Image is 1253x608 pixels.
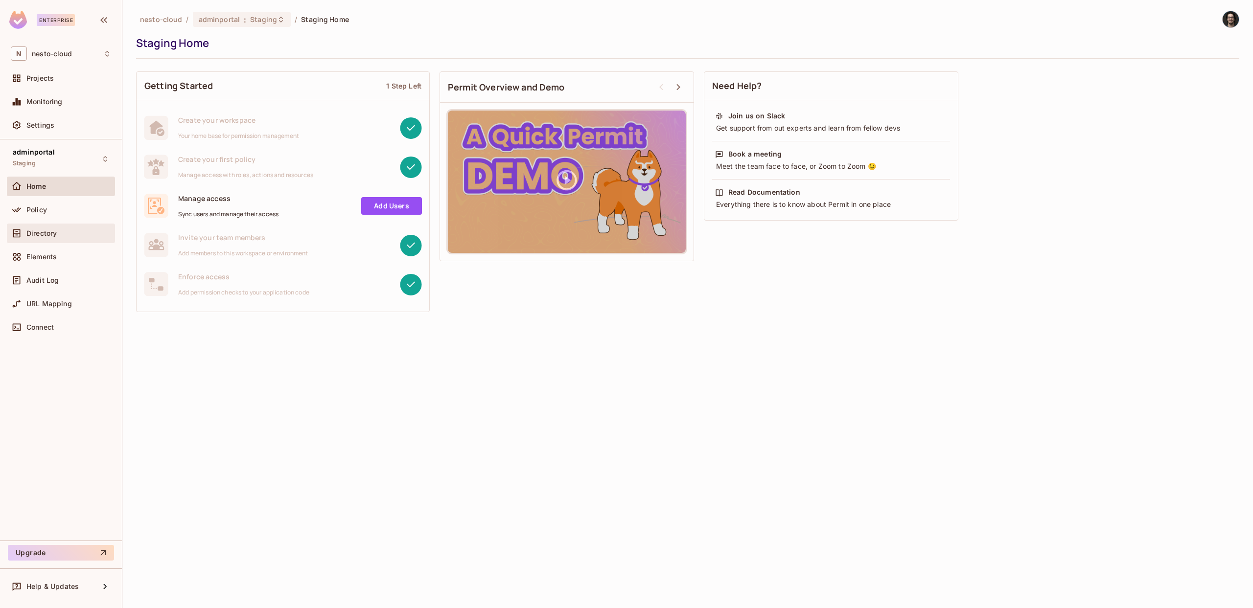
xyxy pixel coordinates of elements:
[250,15,277,24] span: Staging
[178,155,313,164] span: Create your first policy
[26,276,59,284] span: Audit Log
[243,16,247,23] span: :
[715,161,947,171] div: Meet the team face to face, or Zoom to Zoom 😉
[178,210,278,218] span: Sync users and manage their access
[13,159,36,167] span: Staging
[26,229,57,237] span: Directory
[26,98,63,106] span: Monitoring
[26,583,79,590] span: Help & Updates
[712,80,762,92] span: Need Help?
[9,11,27,29] img: SReyMgAAAABJRU5ErkJggg==
[178,171,313,179] span: Manage access with roles, actions and resources
[8,545,114,561] button: Upgrade
[26,323,54,331] span: Connect
[32,50,72,58] span: Workspace: nesto-cloud
[178,272,309,281] span: Enforce access
[13,148,55,156] span: adminportal
[199,15,240,24] span: adminportal
[26,300,72,308] span: URL Mapping
[715,123,947,133] div: Get support from out experts and learn from fellow devs
[26,74,54,82] span: Projects
[386,81,421,90] div: 1 Step Left
[448,81,565,93] span: Permit Overview and Demo
[26,182,46,190] span: Home
[11,46,27,61] span: N
[136,36,1234,50] div: Staging Home
[178,289,309,296] span: Add permission checks to your application code
[728,149,782,159] div: Book a meeting
[186,15,188,24] li: /
[728,111,785,121] div: Join us on Slack
[728,187,800,197] div: Read Documentation
[295,15,297,24] li: /
[1223,11,1239,27] img: Francis Pion
[26,121,54,129] span: Settings
[37,14,75,26] div: Enterprise
[178,249,308,257] span: Add members to this workspace or environment
[140,15,182,24] span: the active workspace
[178,132,299,140] span: Your home base for permission management
[178,233,308,242] span: Invite your team members
[361,197,422,215] a: Add Users
[178,115,299,125] span: Create your workspace
[715,200,947,209] div: Everything there is to know about Permit in one place
[301,15,349,24] span: Staging Home
[26,206,47,214] span: Policy
[26,253,57,261] span: Elements
[178,194,278,203] span: Manage access
[144,80,213,92] span: Getting Started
